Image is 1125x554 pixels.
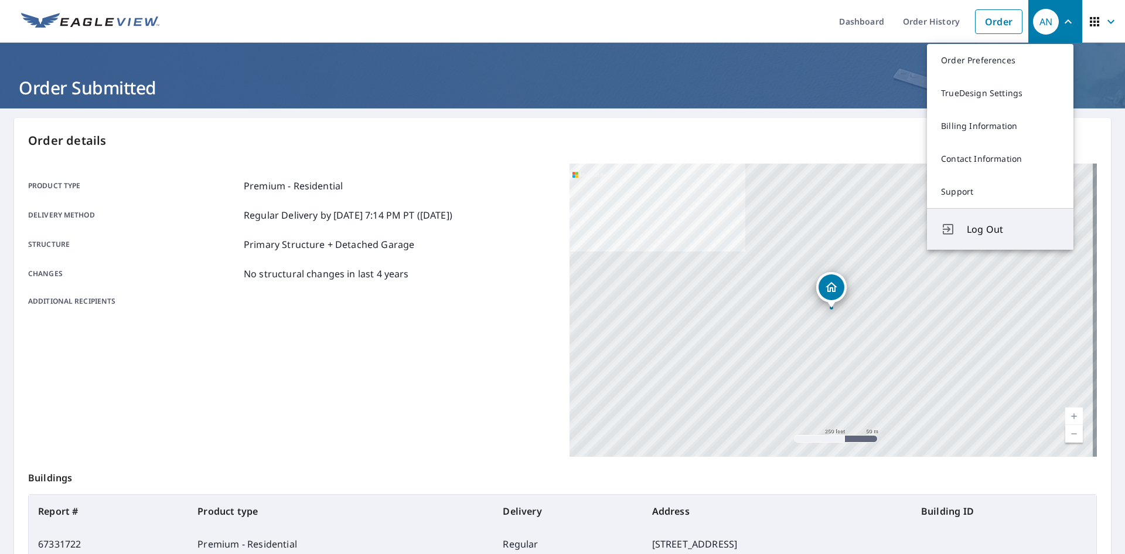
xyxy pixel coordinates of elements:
[244,267,409,281] p: No structural changes in last 4 years
[927,44,1073,77] a: Order Preferences
[28,208,239,222] p: Delivery method
[967,222,1059,236] span: Log Out
[28,267,239,281] p: Changes
[244,237,414,251] p: Primary Structure + Detached Garage
[28,179,239,193] p: Product type
[927,208,1073,250] button: Log Out
[1065,425,1083,443] a: Current Level 17, Zoom Out
[28,296,239,307] p: Additional recipients
[975,9,1022,34] a: Order
[28,237,239,251] p: Structure
[643,495,912,528] th: Address
[927,142,1073,175] a: Contact Information
[28,132,1097,149] p: Order details
[29,495,188,528] th: Report #
[493,495,642,528] th: Delivery
[21,13,159,30] img: EV Logo
[927,110,1073,142] a: Billing Information
[14,76,1111,100] h1: Order Submitted
[912,495,1096,528] th: Building ID
[1033,9,1059,35] div: AN
[816,272,847,308] div: Dropped pin, building 1, Residential property, 18139 Atlas St Omaha, NE 68130
[927,175,1073,208] a: Support
[244,208,452,222] p: Regular Delivery by [DATE] 7:14 PM PT ([DATE])
[188,495,493,528] th: Product type
[927,77,1073,110] a: TrueDesign Settings
[1065,407,1083,425] a: Current Level 17, Zoom In
[28,457,1097,494] p: Buildings
[244,179,343,193] p: Premium - Residential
